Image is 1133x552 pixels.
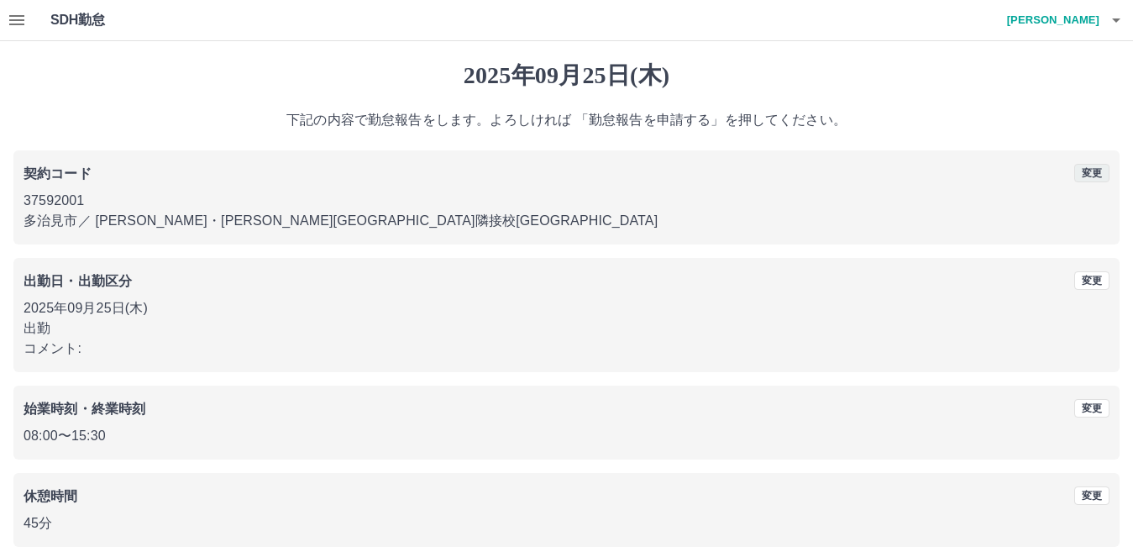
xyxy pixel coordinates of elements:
p: 2025年09月25日(木) [24,298,1109,318]
p: 08:00 〜 15:30 [24,426,1109,446]
b: 契約コード [24,166,92,181]
button: 変更 [1074,399,1109,418]
p: コメント: [24,339,1109,359]
h1: 2025年09月25日(木) [13,61,1120,90]
p: 多治見市 ／ [PERSON_NAME]・[PERSON_NAME][GEOGRAPHIC_DATA]隣接校[GEOGRAPHIC_DATA] [24,211,1109,231]
button: 変更 [1074,271,1109,290]
b: 出勤日・出勤区分 [24,274,132,288]
p: 出勤 [24,318,1109,339]
button: 変更 [1074,164,1109,182]
p: 下記の内容で勤怠報告をします。よろしければ 「勤怠報告を申請する」を押してください。 [13,110,1120,130]
button: 変更 [1074,486,1109,505]
p: 45分 [24,513,1109,534]
b: 休憩時間 [24,489,78,503]
b: 始業時刻・終業時刻 [24,402,145,416]
p: 37592001 [24,191,1109,211]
